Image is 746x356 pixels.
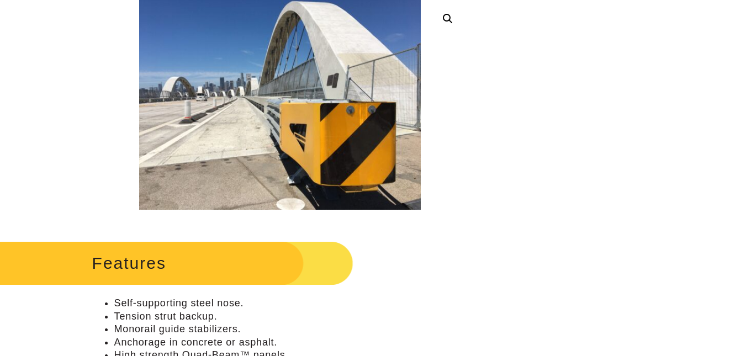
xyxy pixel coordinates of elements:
[114,297,468,310] li: Self-supporting steel nose.
[114,323,468,336] li: Monorail guide stabilizers.
[114,310,468,323] li: Tension strut backup.
[114,336,468,349] li: Anchorage in concrete or asphalt.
